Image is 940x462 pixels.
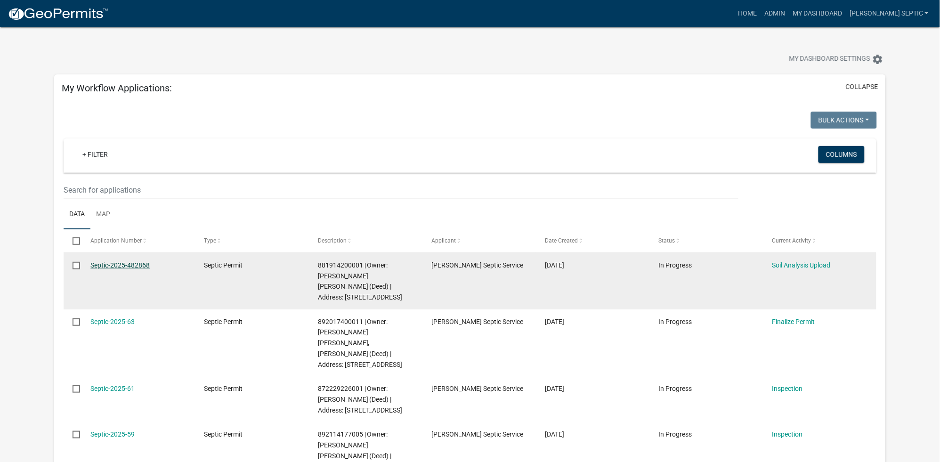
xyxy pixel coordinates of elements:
[62,82,172,94] h5: My Workflow Applications:
[772,237,811,244] span: Current Activity
[545,261,564,269] span: 09/23/2025
[772,318,815,325] a: Finalize Permit
[761,5,789,23] a: Admin
[318,261,403,301] span: 881914200001 | Owner: Pekarek, Cynthia Pekarek, Tom (Deed) | Address: 34626 180TH ST
[789,54,870,65] span: My Dashboard Settings
[545,237,578,244] span: Date Created
[545,430,564,438] span: 08/26/2025
[782,50,891,68] button: My Dashboard Settingssettings
[659,318,692,325] span: In Progress
[204,318,243,325] span: Septic Permit
[772,430,803,438] a: Inspection
[536,229,649,252] datatable-header-cell: Date Created
[75,146,115,163] a: + Filter
[872,54,883,65] i: settings
[90,261,150,269] a: Septic-2025-482868
[431,237,456,244] span: Applicant
[659,385,692,392] span: In Progress
[204,430,243,438] span: Septic Permit
[431,318,523,325] span: Winters Septic Service
[818,146,865,163] button: Columns
[772,385,803,392] a: Inspection
[659,261,692,269] span: In Progress
[204,385,243,392] span: Septic Permit
[81,229,195,252] datatable-header-cell: Application Number
[763,229,877,252] datatable-header-cell: Current Activity
[195,229,308,252] datatable-header-cell: Type
[318,318,403,368] span: 892017400011 | Owner: Miller, Darwin Jay Miller, Debra Lee (Deed) | Address: 12695 MM AVE
[431,261,523,269] span: Winters Septic Service
[90,200,116,230] a: Map
[90,430,135,438] a: Septic-2025-59
[734,5,761,23] a: Home
[789,5,846,23] a: My Dashboard
[90,318,135,325] a: Septic-2025-63
[772,261,831,269] a: Soil Analysis Upload
[846,5,932,23] a: [PERSON_NAME] Septic
[90,237,142,244] span: Application Number
[318,237,347,244] span: Description
[204,261,243,269] span: Septic Permit
[431,385,523,392] span: Winters Septic Service
[545,318,564,325] span: 09/08/2025
[318,385,403,414] span: 872229226001 | Owner: Risetter, Rae Jean (Deed) | Address: 13886 260TH ST
[545,385,564,392] span: 09/03/2025
[64,180,739,200] input: Search for applications
[204,237,217,244] span: Type
[811,112,877,129] button: Bulk Actions
[422,229,536,252] datatable-header-cell: Applicant
[90,385,135,392] a: Septic-2025-61
[431,430,523,438] span: Winters Septic Service
[846,82,878,92] button: collapse
[659,430,692,438] span: In Progress
[64,229,81,252] datatable-header-cell: Select
[64,200,90,230] a: Data
[649,229,763,252] datatable-header-cell: Status
[659,237,675,244] span: Status
[309,229,422,252] datatable-header-cell: Description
